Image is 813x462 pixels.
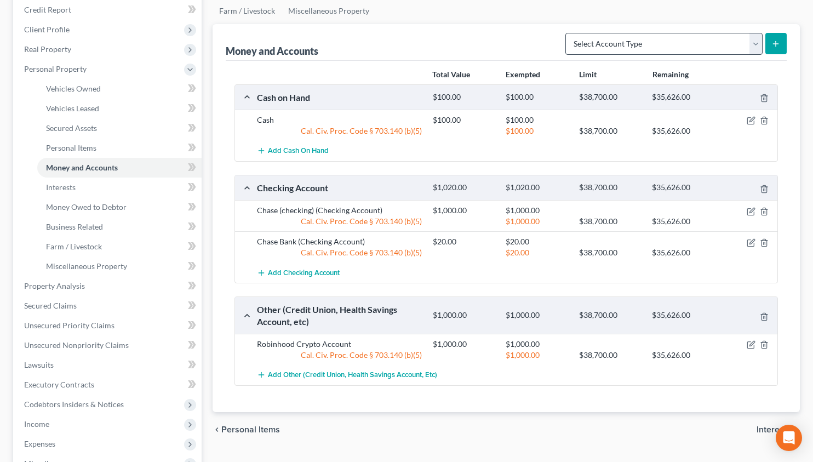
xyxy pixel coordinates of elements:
div: $35,626.00 [646,216,720,227]
span: Personal Items [221,425,280,434]
div: $100.00 [427,115,501,126]
span: Farm / Livestock [46,242,102,251]
span: Interests [46,182,76,192]
div: $20.00 [500,247,574,258]
a: Money Owed to Debtor [37,197,202,217]
div: $38,700.00 [574,126,647,136]
div: $100.00 [500,126,574,136]
div: Cal. Civ. Proc. Code § 703.140 (b)(5) [251,247,427,258]
div: $1,020.00 [427,182,501,193]
div: $35,626.00 [646,310,720,321]
button: Add Other (Credit Union, Health Savings Account, etc) [257,365,437,385]
span: Lawsuits [24,360,54,369]
span: Add Checking Account [268,269,340,277]
div: Robinhood Crypto Account [251,339,427,350]
div: Cal. Civ. Proc. Code § 703.140 (b)(5) [251,126,427,136]
button: chevron_left Personal Items [213,425,280,434]
div: Cash on Hand [251,92,427,103]
strong: Total Value [432,70,470,79]
span: Income [24,419,49,429]
span: Personal Property [24,64,87,73]
strong: Remaining [652,70,689,79]
span: Real Property [24,44,71,54]
span: Money and Accounts [46,163,118,172]
span: Unsecured Nonpriority Claims [24,340,129,350]
span: Money Owed to Debtor [46,202,127,212]
a: Lawsuits [15,355,202,375]
div: $100.00 [427,92,501,102]
div: $38,700.00 [574,350,647,361]
div: $35,626.00 [646,247,720,258]
span: Miscellaneous Property [46,261,127,271]
div: $35,626.00 [646,350,720,361]
div: Cal. Civ. Proc. Code § 703.140 (b)(5) [251,216,427,227]
span: Client Profile [24,25,70,34]
div: $1,000.00 [427,339,501,350]
div: $1,000.00 [500,310,574,321]
a: Unsecured Nonpriority Claims [15,335,202,355]
a: Property Analysis [15,276,202,296]
div: Checking Account [251,182,427,193]
a: Vehicles Leased [37,99,202,118]
div: $38,700.00 [574,310,647,321]
div: $35,626.00 [646,92,720,102]
span: Expenses [24,439,55,448]
a: Secured Claims [15,296,202,316]
div: Open Intercom Messenger [776,425,802,451]
div: $38,700.00 [574,92,647,102]
div: $1,000.00 [500,350,574,361]
div: $20.00 [500,236,574,247]
a: Miscellaneous Property [37,256,202,276]
button: Add Cash on Hand [257,141,329,161]
a: Business Related [37,217,202,237]
div: Cal. Civ. Proc. Code § 703.140 (b)(5) [251,350,427,361]
div: $1,000.00 [427,205,501,216]
div: $38,700.00 [574,182,647,193]
a: Vehicles Owned [37,79,202,99]
button: Add Checking Account [257,263,340,283]
span: Codebtors Insiders & Notices [24,400,124,409]
div: Other (Credit Union, Health Savings Account, etc) [251,304,427,327]
div: $100.00 [500,115,574,126]
span: Add Other (Credit Union, Health Savings Account, etc) [268,371,437,380]
button: Interests chevron_right [757,425,800,434]
div: $35,626.00 [646,126,720,136]
div: $1,000.00 [500,205,574,216]
div: $38,700.00 [574,247,647,258]
div: $38,700.00 [574,216,647,227]
span: Personal Items [46,143,96,152]
span: Add Cash on Hand [268,147,329,156]
div: Chase Bank (Checking Account) [251,236,427,247]
div: Chase (checking) (Checking Account) [251,205,427,216]
a: Farm / Livestock [37,237,202,256]
span: Secured Assets [46,123,97,133]
span: Secured Claims [24,301,77,310]
a: Money and Accounts [37,158,202,178]
span: Vehicles Owned [46,84,101,93]
div: $20.00 [427,236,501,247]
span: Business Related [46,222,103,231]
span: Executory Contracts [24,380,94,389]
div: $1,020.00 [500,182,574,193]
a: Personal Items [37,138,202,158]
i: chevron_left [213,425,221,434]
div: $35,626.00 [646,182,720,193]
span: Unsecured Priority Claims [24,321,114,330]
a: Secured Assets [37,118,202,138]
div: $100.00 [500,92,574,102]
span: Property Analysis [24,281,85,290]
div: Money and Accounts [226,44,318,58]
strong: Limit [579,70,597,79]
div: $1,000.00 [500,216,574,227]
div: $1,000.00 [500,339,574,350]
a: Unsecured Priority Claims [15,316,202,335]
span: Vehicles Leased [46,104,99,113]
a: Executory Contracts [15,375,202,395]
div: $1,000.00 [427,310,501,321]
span: Interests [757,425,791,434]
span: Credit Report [24,5,71,14]
strong: Exempted [506,70,540,79]
a: Interests [37,178,202,197]
div: Cash [251,115,427,126]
